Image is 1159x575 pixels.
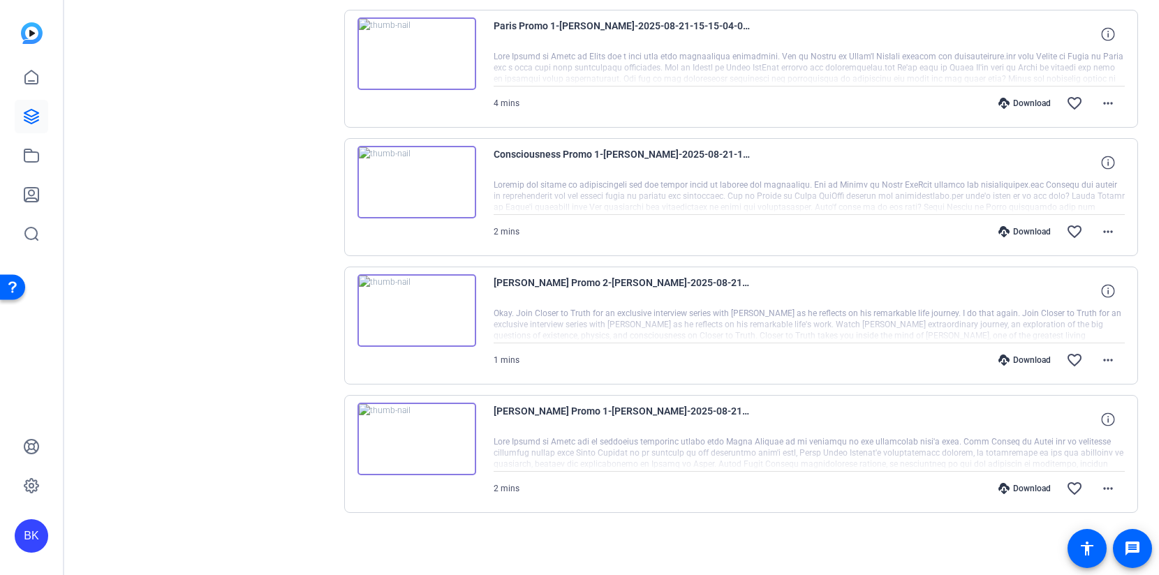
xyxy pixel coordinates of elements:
img: thumb-nail [357,403,476,475]
mat-icon: favorite_border [1066,223,1083,240]
span: 2 mins [494,227,519,237]
span: 1 mins [494,355,519,365]
div: BK [15,519,48,553]
div: Download [991,354,1058,366]
mat-icon: more_horiz [1100,480,1116,497]
mat-icon: accessibility [1079,540,1095,557]
div: Download [991,226,1058,237]
img: thumb-nail [357,146,476,218]
div: Download [991,483,1058,494]
span: [PERSON_NAME] Promo 1-[PERSON_NAME]-2025-08-21-15-08-20-281-0 [494,403,752,436]
span: 2 mins [494,484,519,493]
img: thumb-nail [357,17,476,90]
mat-icon: more_horiz [1100,223,1116,240]
span: Paris Promo 1-[PERSON_NAME]-2025-08-21-15-15-04-050-0 [494,17,752,51]
mat-icon: more_horiz [1100,95,1116,112]
mat-icon: more_horiz [1100,352,1116,368]
span: 4 mins [494,98,519,108]
div: Download [991,98,1058,109]
mat-icon: message [1124,540,1141,557]
mat-icon: favorite_border [1066,352,1083,368]
mat-icon: favorite_border [1066,480,1083,497]
span: [PERSON_NAME] Promo 2-[PERSON_NAME]-2025-08-21-15-10-59-533-0 [494,274,752,308]
img: blue-gradient.svg [21,22,43,44]
span: Consciousness Promo 1-[PERSON_NAME]-2025-08-21-15-12-47-326-0 [494,146,752,179]
img: thumb-nail [357,274,476,347]
mat-icon: favorite_border [1066,95,1083,112]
